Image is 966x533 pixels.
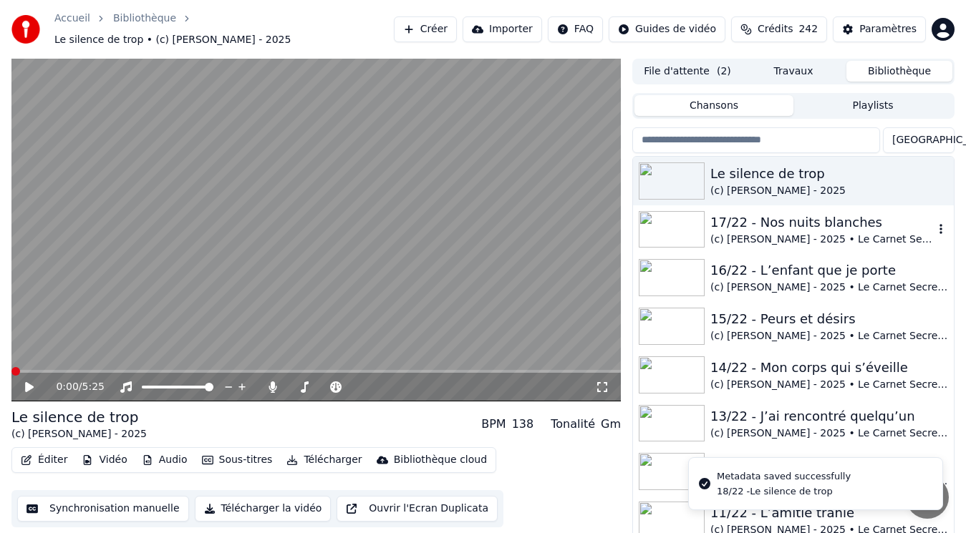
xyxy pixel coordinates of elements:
[481,416,506,433] div: BPM
[76,450,132,470] button: Vidéo
[195,496,332,522] button: Télécharger la vidéo
[196,450,279,470] button: Sous-titres
[548,16,603,42] button: FAQ
[710,260,948,280] div: 16/22 - L’enfant que je porte
[11,407,147,427] div: Le silence de trop
[731,16,827,42] button: Crédits242
[793,95,952,116] button: Playlists
[717,469,851,484] div: Metadata saved successfully
[710,280,948,295] div: (c) [PERSON_NAME] - 2025 • Le Carnet Secret de [PERSON_NAME]
[710,212,934,233] div: 17/22 - Nos nuits blanches
[833,16,926,42] button: Paramètres
[56,380,90,394] div: /
[710,329,948,343] div: (c) [PERSON_NAME] - 2025 • Le Carnet Secret de [PERSON_NAME]
[82,380,105,394] span: 5:25
[710,503,948,523] div: 11/22 - L’amitié trahie
[17,496,189,522] button: Synchronisation manuelle
[798,22,818,36] span: 242
[11,427,147,441] div: (c) [PERSON_NAME] - 2025
[551,416,595,433] div: Tonalité
[609,16,725,42] button: Guides de vidéo
[15,450,73,470] button: Éditer
[634,61,740,82] button: File d'attente
[54,11,90,26] a: Accueil
[710,378,948,392] div: (c) [PERSON_NAME] - 2025 • Le Carnet Secret de [PERSON_NAME]
[717,485,851,498] div: 18/22 -Le silence de trop
[136,450,193,470] button: Audio
[113,11,176,26] a: Bibliothèque
[394,16,457,42] button: Créer
[54,11,394,47] nav: breadcrumb
[512,416,534,433] div: 138
[710,164,948,184] div: Le silence de trop
[281,450,367,470] button: Télécharger
[337,496,498,522] button: Ouvrir l'Ecran Duplicata
[463,16,542,42] button: Importer
[717,64,731,79] span: ( 2 )
[710,184,948,198] div: (c) [PERSON_NAME] - 2025
[710,406,948,426] div: 13/22 - J’ai rencontré quelqu’un
[54,33,291,47] span: Le silence de trop • (c) [PERSON_NAME] - 2025
[710,309,948,329] div: 15/22 - Peurs et désirs
[758,22,793,36] span: Crédits
[740,61,846,82] button: Travaux
[846,61,952,82] button: Bibliothèque
[710,358,948,378] div: 14/22 - Mon corps qui s’éveille
[601,416,621,433] div: Gm
[56,380,78,394] span: 0:00
[11,15,40,44] img: youka
[634,95,793,116] button: Chansons
[859,22,917,36] div: Paramètres
[710,233,934,247] div: (c) [PERSON_NAME] - 2025 • Le Carnet Secret de [PERSON_NAME]
[710,426,948,441] div: (c) [PERSON_NAME] - 2025 • Le Carnet Secret de [PERSON_NAME]
[394,453,487,467] div: Bibliothèque cloud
